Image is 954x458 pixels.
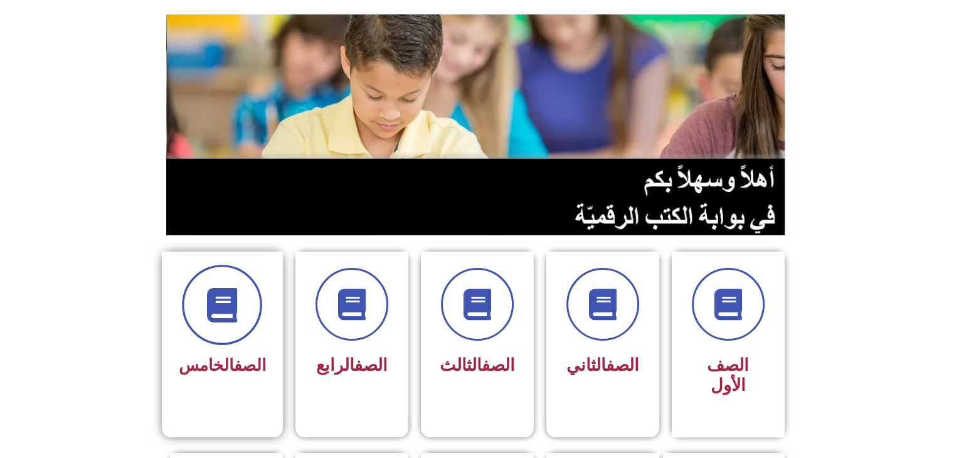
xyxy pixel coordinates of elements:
[316,355,388,375] span: الرابع
[566,355,639,375] span: الثاني
[354,355,388,375] a: الصف
[179,356,266,375] span: الخامس
[440,355,515,375] span: الثالث
[234,356,266,375] a: الصف
[482,355,515,375] a: الصف
[707,355,749,395] span: الصف الأول
[606,355,639,375] a: الصف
